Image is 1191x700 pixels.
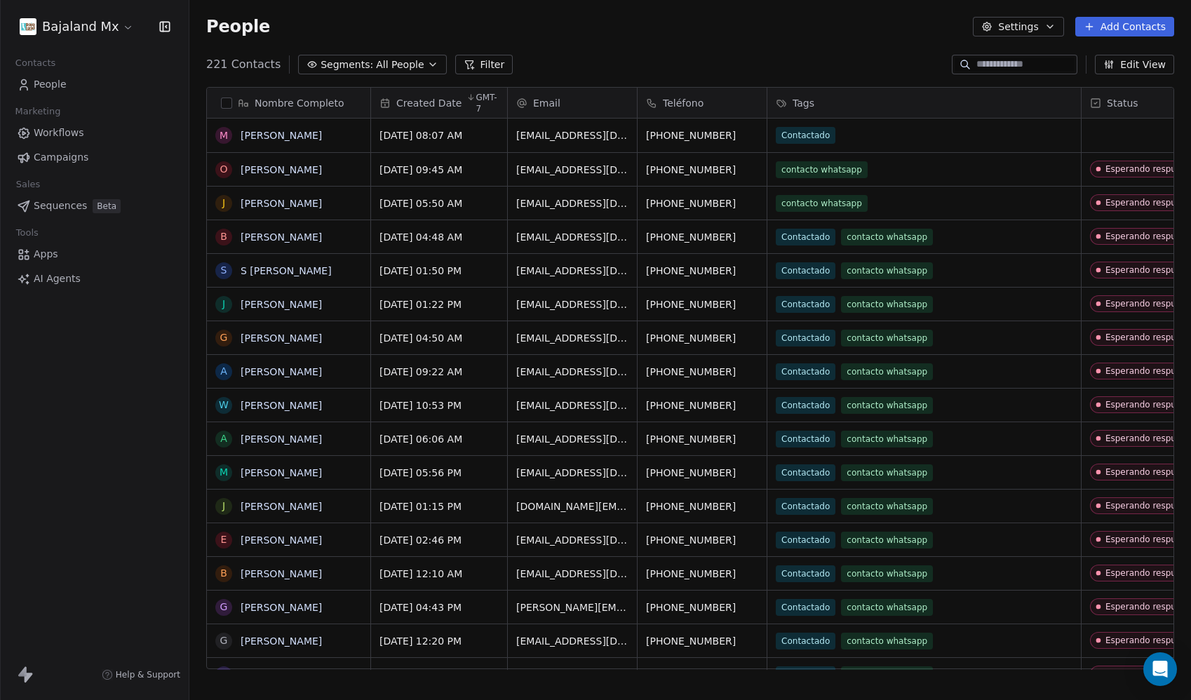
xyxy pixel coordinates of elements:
[241,265,332,276] a: S [PERSON_NAME]
[34,271,81,286] span: AI Agents
[379,567,499,581] span: [DATE] 12:10 AM
[241,534,322,546] a: [PERSON_NAME]
[516,533,628,547] span: [EMAIL_ADDRESS][DOMAIN_NAME]
[379,499,499,513] span: [DATE] 01:15 PM
[241,568,322,579] a: [PERSON_NAME]
[1143,652,1177,686] div: Open Intercom Messenger
[34,126,84,140] span: Workflows
[379,230,499,244] span: [DATE] 04:48 AM
[776,127,835,144] span: Contactado
[646,297,758,311] span: [PHONE_NUMBER]
[241,669,407,680] a: [PERSON_NAME] [PERSON_NAME]
[371,88,507,118] div: Created DateGMT-7
[516,600,628,614] span: [PERSON_NAME][EMAIL_ADDRESS][PERSON_NAME][DOMAIN_NAME]
[841,262,933,279] span: contacto whatsapp
[973,17,1063,36] button: Settings
[222,499,225,513] div: J
[646,365,758,379] span: [PHONE_NUMBER]
[241,231,322,243] a: [PERSON_NAME]
[455,55,513,74] button: Filter
[379,600,499,614] span: [DATE] 04:43 PM
[11,267,177,290] a: AI Agents
[646,533,758,547] span: [PHONE_NUMBER]
[9,101,67,122] span: Marketing
[20,18,36,35] img: ppic-bajaland-logo.jpg
[663,96,704,110] span: Teléfono
[206,56,281,73] span: 221 Contacts
[11,121,177,144] a: Workflows
[516,128,628,142] span: [EMAIL_ADDRESS][DOMAIN_NAME]
[220,128,228,143] div: M
[516,365,628,379] span: [EMAIL_ADDRESS][DOMAIN_NAME]
[17,15,137,39] button: Bajaland Mx
[508,88,637,118] div: Email
[516,163,628,177] span: [EMAIL_ADDRESS][DOMAIN_NAME]
[207,88,370,118] div: Nombre Completo
[221,532,227,547] div: E
[646,196,758,210] span: [PHONE_NUMBER]
[516,331,628,345] span: [EMAIL_ADDRESS][DOMAIN_NAME]
[776,229,835,245] span: Contactado
[379,466,499,480] span: [DATE] 05:56 PM
[516,499,628,513] span: [DOMAIN_NAME][EMAIL_ADDRESS][DOMAIN_NAME]
[841,397,933,414] span: contacto whatsapp
[11,146,177,169] a: Campaigns
[379,398,499,412] span: [DATE] 10:53 PM
[793,96,814,110] span: Tags
[516,398,628,412] span: [EMAIL_ADDRESS][DOMAIN_NAME]
[116,669,180,680] span: Help & Support
[776,565,835,582] span: Contactado
[34,198,87,213] span: Sequences
[516,466,628,480] span: [EMAIL_ADDRESS][DOMAIN_NAME]
[776,498,835,515] span: Contactado
[11,243,177,266] a: Apps
[516,297,628,311] span: [EMAIL_ADDRESS][DOMAIN_NAME]
[776,195,868,212] span: contacto whatsapp
[776,431,835,447] span: Contactado
[841,633,933,649] span: contacto whatsapp
[379,668,499,682] span: [DATE] 03:27 AM
[776,666,835,683] span: Contactado
[379,432,499,446] span: [DATE] 06:06 AM
[34,247,58,262] span: Apps
[379,128,499,142] span: [DATE] 08:07 AM
[11,73,177,96] a: People
[220,330,228,345] div: G
[841,464,933,481] span: contacto whatsapp
[776,363,835,380] span: Contactado
[379,196,499,210] span: [DATE] 05:50 AM
[841,666,933,683] span: contacto whatsapp
[1107,96,1138,110] span: Status
[776,532,835,548] span: Contactado
[841,599,933,616] span: contacto whatsapp
[9,53,62,74] span: Contacts
[646,668,758,682] span: [PHONE_NUMBER]
[841,431,933,447] span: contacto whatsapp
[379,533,499,547] span: [DATE] 02:46 PM
[776,330,835,346] span: Contactado
[776,397,835,414] span: Contactado
[646,128,758,142] span: [PHONE_NUMBER]
[646,331,758,345] span: [PHONE_NUMBER]
[646,499,758,513] span: [PHONE_NUMBER]
[241,501,322,512] a: [PERSON_NAME]
[776,464,835,481] span: Contactado
[10,174,46,195] span: Sales
[241,332,322,344] a: [PERSON_NAME]
[241,299,322,310] a: [PERSON_NAME]
[646,634,758,648] span: [PHONE_NUMBER]
[376,58,424,72] span: All People
[516,634,628,648] span: [EMAIL_ADDRESS][DOMAIN_NAME]
[646,600,758,614] span: [PHONE_NUMBER]
[767,88,1081,118] div: Tags
[516,668,628,682] span: [EMAIL_ADDRESS][DOMAIN_NAME]
[241,467,322,478] a: [PERSON_NAME]
[776,296,835,313] span: Contactado
[841,498,933,515] span: contacto whatsapp
[379,163,499,177] span: [DATE] 09:45 AM
[646,230,758,244] span: [PHONE_NUMBER]
[206,16,270,37] span: People
[241,635,322,647] a: [PERSON_NAME]
[516,567,628,581] span: [EMAIL_ADDRESS][DOMAIN_NAME]
[220,162,227,177] div: O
